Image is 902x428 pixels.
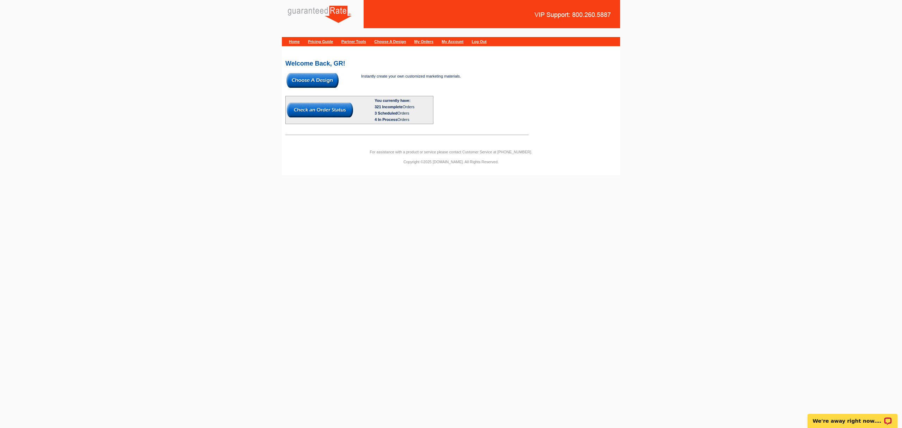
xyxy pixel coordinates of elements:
[287,103,353,117] img: button-check-order-status.gif
[286,73,339,88] img: button-choose-design.gif
[442,39,464,44] a: My Account
[289,39,300,44] a: Home
[375,111,397,115] span: 3 Scheduled
[282,149,620,155] p: For assistance with a product or service please contact Customer Service at [PHONE_NUMBER].
[414,39,433,44] a: My Orders
[375,98,410,103] b: You currently have:
[803,406,902,428] iframe: LiveChat chat widget
[472,39,487,44] a: Log Out
[361,74,461,78] span: Instantly create your own customized marketing materials.
[282,159,620,165] p: Copyright ©2025 [DOMAIN_NAME]. All Rights Reserved.
[375,105,402,109] span: 321 Incomplete
[308,39,333,44] a: Pricing Guide
[375,104,432,123] div: Orders Orders Orders
[375,117,397,122] span: 4 In Process
[285,60,617,67] h2: Welcome Back, GR!
[374,39,406,44] a: Choose A Design
[341,39,366,44] a: Partner Tools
